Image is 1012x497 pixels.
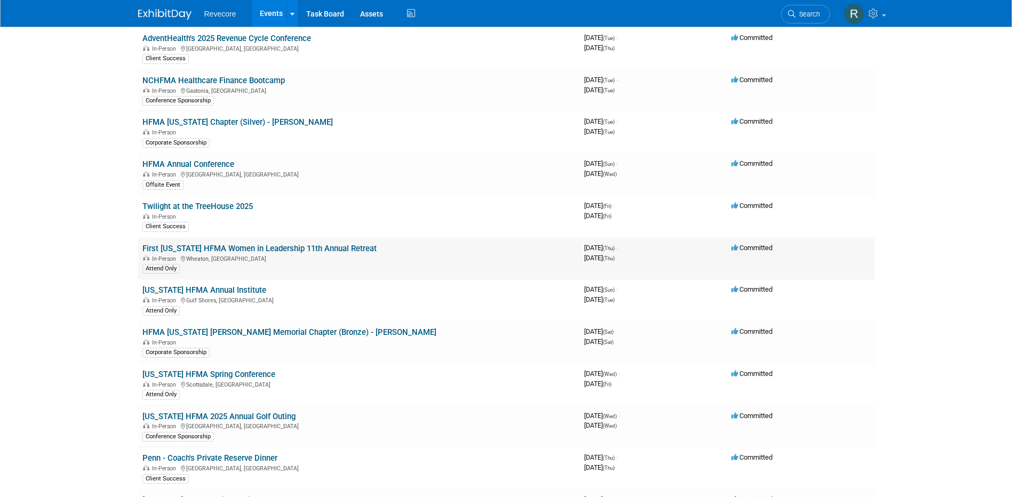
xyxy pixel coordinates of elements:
span: - [618,412,620,420]
span: (Fri) [603,213,611,219]
a: HFMA Annual Conference [142,159,234,169]
span: [DATE] [584,117,618,125]
span: In-Person [152,129,179,136]
span: (Tue) [603,129,615,135]
span: (Thu) [603,455,615,461]
span: Committed [731,244,772,252]
span: [DATE] [584,44,615,52]
span: Committed [731,285,772,293]
a: Search [781,5,830,23]
span: - [616,34,618,42]
span: (Sun) [603,161,615,167]
span: [DATE] [584,254,615,262]
span: In-Person [152,381,179,388]
a: HFMA [US_STATE] Chapter (Silver) - [PERSON_NAME] [142,117,333,127]
span: (Sat) [603,339,613,345]
span: (Thu) [603,245,615,251]
span: Revecore [204,10,236,18]
span: - [616,244,618,252]
img: In-Person Event [143,129,149,134]
span: [DATE] [584,295,615,303]
img: In-Person Event [143,171,149,177]
span: (Wed) [603,413,617,419]
a: AdventHealth's 2025 Revenue Cycle Conference [142,34,311,43]
a: NCHFMA Healthcare Finance Bootcamp [142,76,285,85]
span: (Tue) [603,87,615,93]
span: In-Person [152,297,179,304]
div: Gastonia, [GEOGRAPHIC_DATA] [142,86,576,94]
img: In-Person Event [143,213,149,219]
span: [DATE] [584,212,611,220]
span: Committed [731,202,772,210]
img: In-Person Event [143,297,149,302]
span: Committed [731,453,772,461]
a: [US_STATE] HFMA 2025 Annual Golf Outing [142,412,296,421]
span: (Tue) [603,77,615,83]
div: Client Success [142,474,189,484]
span: [DATE] [584,127,615,135]
span: [DATE] [584,244,618,252]
span: [DATE] [584,370,620,378]
span: (Fri) [603,381,611,387]
span: (Tue) [603,119,615,125]
span: [DATE] [584,34,618,42]
span: Committed [731,412,772,420]
img: In-Person Event [143,45,149,51]
span: In-Person [152,255,179,262]
span: [DATE] [584,159,618,167]
span: (Tue) [603,35,615,41]
span: Committed [731,34,772,42]
div: Attend Only [142,264,180,274]
span: (Wed) [603,371,617,377]
div: Scottsdale, [GEOGRAPHIC_DATA] [142,380,576,388]
img: In-Person Event [143,87,149,93]
span: [DATE] [584,327,617,335]
span: (Sun) [603,287,615,293]
span: (Tue) [603,297,615,303]
div: Conference Sponsorship [142,432,214,442]
span: - [615,327,617,335]
a: First [US_STATE] HFMA Women in Leadership 11th Annual Retreat [142,244,377,253]
div: Attend Only [142,306,180,316]
span: In-Person [152,339,179,346]
div: Corporate Sponsorship [142,348,210,357]
span: In-Person [152,465,179,472]
img: Rachael Sires [844,4,864,24]
span: - [618,370,620,378]
span: [DATE] [584,380,611,388]
div: [GEOGRAPHIC_DATA], [GEOGRAPHIC_DATA] [142,44,576,52]
a: Twilight at the TreeHouse 2025 [142,202,253,211]
div: Conference Sponsorship [142,96,214,106]
a: [US_STATE] HFMA Spring Conference [142,370,275,379]
div: [GEOGRAPHIC_DATA], [GEOGRAPHIC_DATA] [142,421,576,430]
span: - [616,453,618,461]
span: (Thu) [603,255,615,261]
span: [DATE] [584,412,620,420]
div: [GEOGRAPHIC_DATA], [GEOGRAPHIC_DATA] [142,170,576,178]
span: [DATE] [584,76,618,84]
span: (Thu) [603,465,615,471]
span: In-Person [152,45,179,52]
span: In-Person [152,87,179,94]
span: [DATE] [584,86,615,94]
div: Corporate Sponsorship [142,138,210,148]
div: Client Success [142,54,189,63]
div: Wheaton, [GEOGRAPHIC_DATA] [142,254,576,262]
a: HFMA [US_STATE] [PERSON_NAME] Memorial Chapter (Bronze) - [PERSON_NAME] [142,327,436,337]
span: In-Person [152,171,179,178]
span: Committed [731,159,772,167]
div: Offsite Event [142,180,184,190]
span: (Sat) [603,329,613,335]
span: [DATE] [584,421,617,429]
span: Committed [731,327,772,335]
a: Penn - Coach's Private Reserve Dinner [142,453,277,463]
span: In-Person [152,213,179,220]
img: In-Person Event [143,381,149,387]
span: [DATE] [584,285,618,293]
span: - [616,76,618,84]
img: In-Person Event [143,339,149,344]
span: Committed [731,76,772,84]
img: ExhibitDay [138,9,192,20]
span: Committed [731,117,772,125]
span: - [616,159,618,167]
